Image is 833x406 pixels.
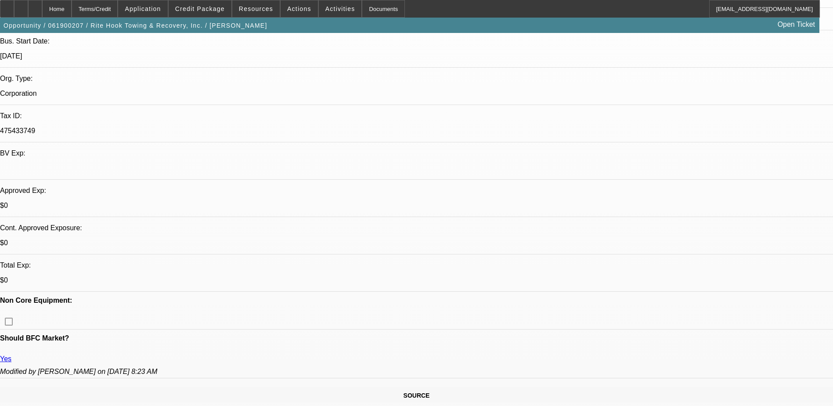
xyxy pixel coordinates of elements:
span: Actions [287,5,311,12]
button: Credit Package [169,0,231,17]
button: Application [118,0,167,17]
button: Resources [232,0,280,17]
span: Opportunity / 061900207 / Rite Hook Towing & Recovery, Inc. / [PERSON_NAME] [4,22,267,29]
span: Resources [239,5,273,12]
button: Actions [281,0,318,17]
span: Credit Package [175,5,225,12]
span: Application [125,5,161,12]
a: Open Ticket [774,17,819,32]
button: Activities [319,0,362,17]
span: Activities [325,5,355,12]
span: SOURCE [404,392,430,399]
